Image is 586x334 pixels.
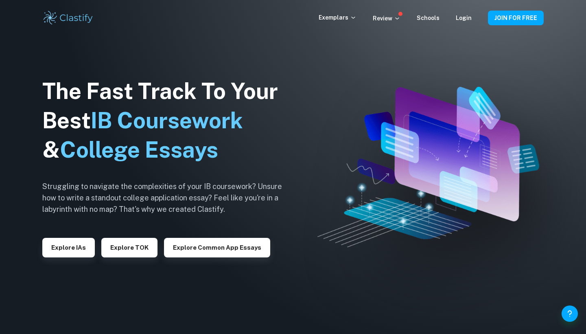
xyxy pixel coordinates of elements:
h1: The Fast Track To Your Best & [42,77,295,165]
p: Review [373,14,400,23]
img: Clastify hero [317,87,539,247]
img: Clastify logo [42,10,94,26]
button: Explore TOK [101,238,157,257]
a: Schools [417,15,439,21]
a: Explore IAs [42,243,95,251]
span: College Essays [60,137,218,163]
p: Exemplars [319,13,356,22]
a: Explore Common App essays [164,243,270,251]
button: JOIN FOR FREE [488,11,544,25]
button: Help and Feedback [562,305,578,322]
span: IB Coursework [91,108,243,133]
a: Login [456,15,472,21]
h6: Struggling to navigate the complexities of your IB coursework? Unsure how to write a standout col... [42,181,295,215]
button: Explore Common App essays [164,238,270,257]
button: Explore IAs [42,238,95,257]
a: Explore TOK [101,243,157,251]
